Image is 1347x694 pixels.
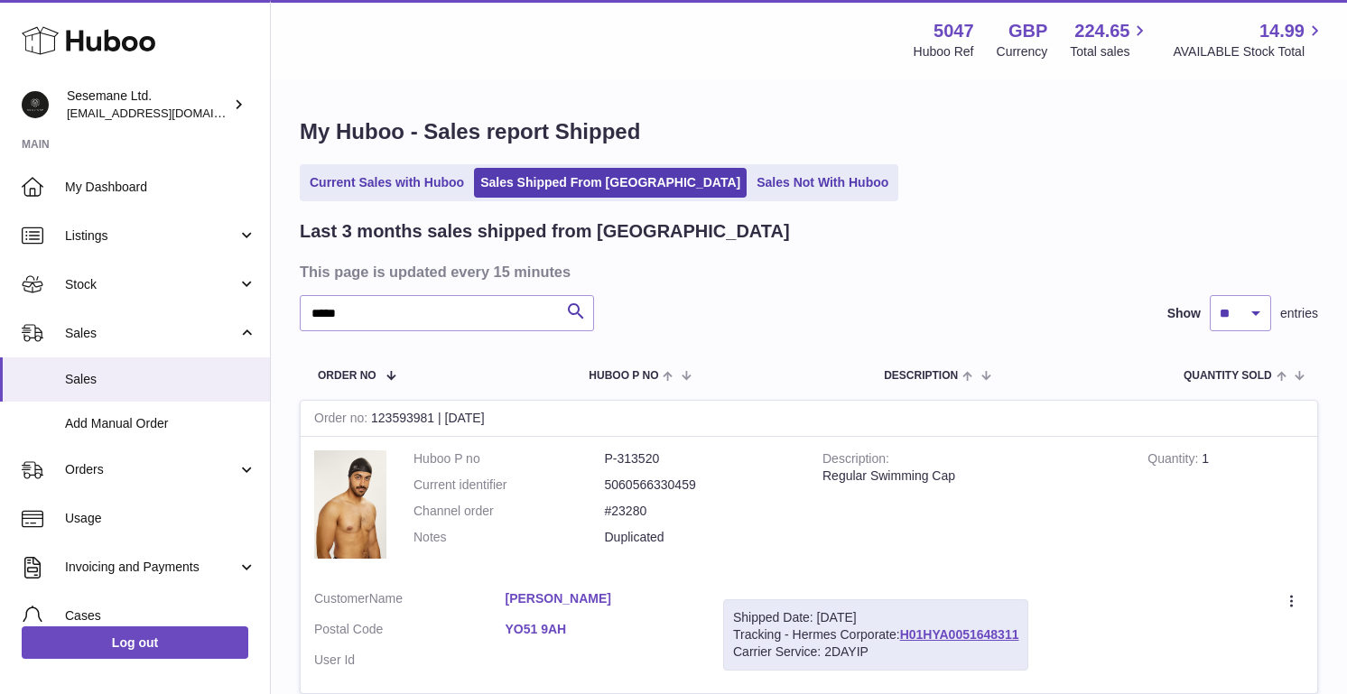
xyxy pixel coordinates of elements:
[1134,437,1317,577] td: 1
[884,370,958,382] span: Description
[474,168,747,198] a: Sales Shipped From [GEOGRAPHIC_DATA]
[413,529,605,546] dt: Notes
[1280,305,1318,322] span: entries
[723,599,1028,671] div: Tracking - Hermes Corporate:
[1173,19,1325,60] a: 14.99 AVAILABLE Stock Total
[314,411,371,430] strong: Order no
[301,401,1317,437] div: 123593981 | [DATE]
[22,626,248,659] a: Log out
[300,262,1314,282] h3: This page is updated every 15 minutes
[67,88,229,122] div: Sesemane Ltd.
[65,607,256,625] span: Cases
[65,179,256,196] span: My Dashboard
[605,503,796,520] dd: #23280
[914,43,974,60] div: Huboo Ref
[65,371,256,388] span: Sales
[22,91,49,118] img: info@soulcap.com
[1147,451,1202,470] strong: Quantity
[1070,19,1150,60] a: 224.65 Total sales
[65,227,237,245] span: Listings
[1184,370,1272,382] span: Quantity Sold
[506,621,697,638] a: YO51 9AH
[733,643,1018,661] div: Carrier Service: 2DAYIP
[506,590,697,607] a: [PERSON_NAME]
[65,325,237,342] span: Sales
[1070,43,1150,60] span: Total sales
[822,467,1120,485] div: Regular Swimming Cap
[65,276,237,293] span: Stock
[822,451,889,470] strong: Description
[900,627,1019,642] a: H01HYA0051648311
[413,477,605,494] dt: Current identifier
[314,450,386,559] img: 50471738257795.jpeg
[1008,19,1047,43] strong: GBP
[413,503,605,520] dt: Channel order
[314,590,506,612] dt: Name
[1173,43,1325,60] span: AVAILABLE Stock Total
[65,510,256,527] span: Usage
[1167,305,1201,322] label: Show
[589,370,658,382] span: Huboo P no
[65,415,256,432] span: Add Manual Order
[65,559,237,576] span: Invoicing and Payments
[318,370,376,382] span: Order No
[750,168,895,198] a: Sales Not With Huboo
[65,461,237,478] span: Orders
[605,450,796,467] dd: P-313520
[934,19,974,43] strong: 5047
[997,43,1048,60] div: Currency
[733,609,1018,626] div: Shipped Date: [DATE]
[1074,19,1129,43] span: 224.65
[605,477,796,494] dd: 5060566330459
[1259,19,1305,43] span: 14.99
[67,106,265,120] span: [EMAIL_ADDRESS][DOMAIN_NAME]
[314,652,506,669] dt: User Id
[300,117,1318,146] h1: My Huboo - Sales report Shipped
[605,529,796,546] p: Duplicated
[303,168,470,198] a: Current Sales with Huboo
[314,621,506,643] dt: Postal Code
[314,591,369,606] span: Customer
[413,450,605,467] dt: Huboo P no
[300,219,790,244] h2: Last 3 months sales shipped from [GEOGRAPHIC_DATA]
